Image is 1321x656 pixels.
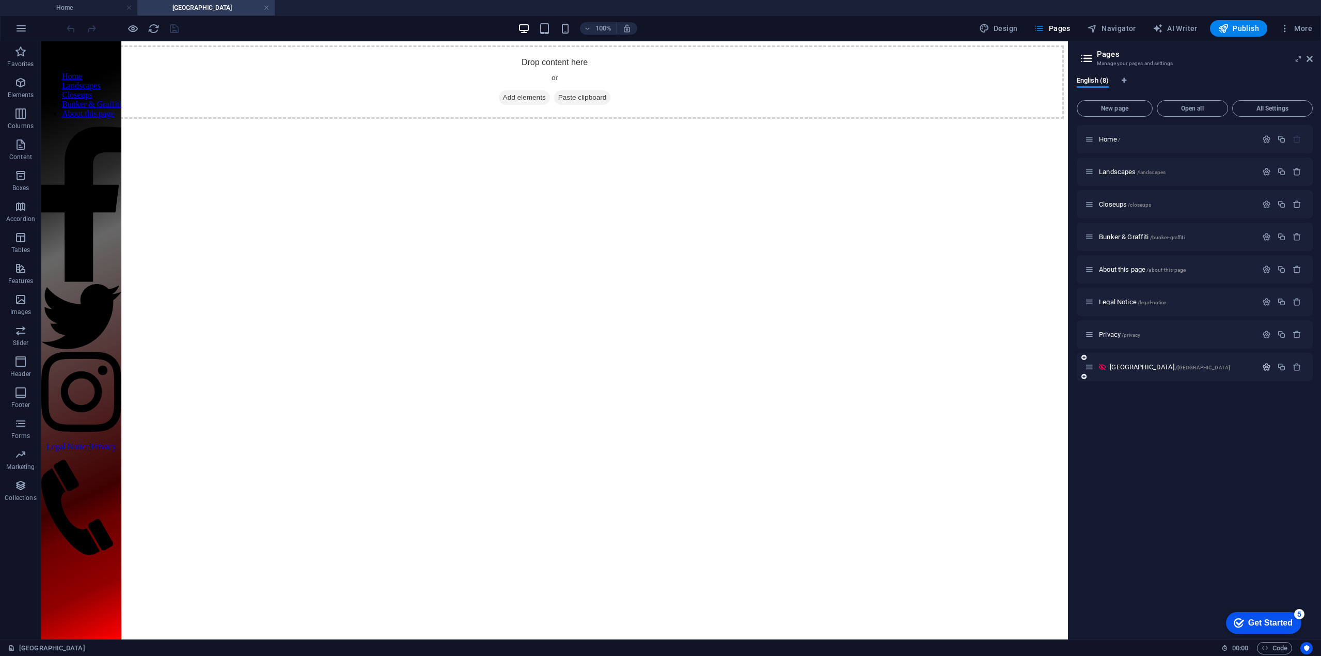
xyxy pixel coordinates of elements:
span: Code [1262,642,1287,654]
span: Click to open page [1099,200,1151,208]
button: Design [975,20,1022,37]
div: Settings [1262,232,1271,241]
div: Duplicate [1277,200,1286,209]
span: Open all [1161,105,1223,112]
div: Design (Ctrl+Alt+Y) [975,20,1022,37]
div: The startpage cannot be deleted [1293,135,1301,144]
div: About this page/about-this-page [1096,266,1257,273]
div: Duplicate [1277,167,1286,176]
p: Tables [11,246,30,254]
h2: Pages [1097,50,1313,59]
div: Legal Notice/legal-notice [1096,299,1257,305]
div: Duplicate [1277,298,1286,306]
span: / [1118,137,1120,143]
h3: Manage your pages and settings [1097,59,1292,68]
button: Open all [1157,100,1228,117]
p: Content [9,153,32,161]
p: Slider [13,339,29,347]
span: Click to open page [1110,363,1230,371]
button: Code [1257,642,1292,654]
h6: Session time [1221,642,1249,654]
div: [GEOGRAPHIC_DATA]/[GEOGRAPHIC_DATA] [1107,364,1257,370]
span: /legal-notice [1138,300,1167,305]
span: /bunker-graffiti [1150,235,1185,240]
button: New page [1077,100,1153,117]
div: Language Tabs [1077,76,1313,96]
p: Marketing [6,463,35,471]
div: Duplicate [1277,232,1286,241]
button: reload [147,22,160,35]
div: Remove [1293,200,1301,209]
span: AI Writer [1153,23,1198,34]
button: 100% [580,22,617,35]
button: Publish [1210,20,1267,37]
div: Duplicate [1277,135,1286,144]
div: Closeups/closeups [1096,201,1257,208]
p: Features [8,277,33,285]
button: Navigator [1083,20,1140,37]
div: Settings [1262,265,1271,274]
p: Elements [8,91,34,99]
p: Collections [5,494,36,502]
h4: [GEOGRAPHIC_DATA] [137,2,275,13]
p: Header [10,370,31,378]
div: Settings [1262,330,1271,339]
span: /about-this-page [1146,267,1186,273]
span: Paste clipboard [513,49,570,64]
div: Home/ [1096,136,1257,143]
span: Design [979,23,1018,34]
div: Duplicate [1277,265,1286,274]
div: Bunker & Graffiti/bunker-graffiti [1096,233,1257,240]
div: Settings [1262,167,1271,176]
div: Remove [1293,330,1301,339]
span: Add elements [458,49,509,64]
span: Click to open page [1099,168,1166,176]
p: Forms [11,432,30,440]
span: Publish [1218,23,1259,34]
button: All Settings [1232,100,1313,117]
p: Favorites [7,60,34,68]
div: Get Started [30,11,75,21]
h6: 100% [595,22,612,35]
div: Duplicate [1277,330,1286,339]
p: Footer [11,401,30,409]
i: Reload page [148,23,160,35]
span: Click to open page [1099,298,1166,306]
span: Click to open page [1099,331,1140,338]
span: /[GEOGRAPHIC_DATA] [1175,365,1231,370]
span: Click to open page [1099,233,1185,241]
div: Settings [1262,135,1271,144]
button: AI Writer [1149,20,1202,37]
span: More [1280,23,1312,34]
span: English (8) [1077,74,1109,89]
span: Click to open page [1099,135,1120,143]
p: Images [10,308,32,316]
span: 00 00 [1232,642,1248,654]
span: /closeups [1128,202,1151,208]
button: Usercentrics [1300,642,1313,654]
div: Remove [1293,298,1301,306]
span: /landscapes [1137,169,1166,175]
div: Get Started 5 items remaining, 0% complete [8,5,84,27]
div: Privacy/privacy [1096,331,1257,338]
div: 5 [76,2,87,12]
div: Drop content here [4,4,1023,77]
button: More [1276,20,1316,37]
button: Click here to leave preview mode and continue editing [127,22,139,35]
p: Boxes [12,184,29,192]
button: Pages [1030,20,1074,37]
p: Accordion [6,215,35,223]
span: Pages [1034,23,1070,34]
span: /privacy [1122,332,1140,338]
div: Remove [1293,232,1301,241]
div: Remove [1293,265,1301,274]
a: Click to cancel selection. Double-click to open Pages [8,642,85,654]
span: Navigator [1087,23,1136,34]
i: On resize automatically adjust zoom level to fit chosen device. [622,24,632,33]
div: Remove [1293,167,1301,176]
span: : [1239,644,1241,652]
div: Settings [1262,200,1271,209]
span: Click to open page [1099,265,1186,273]
span: All Settings [1237,105,1308,112]
div: Landscapes/landscapes [1096,168,1257,175]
